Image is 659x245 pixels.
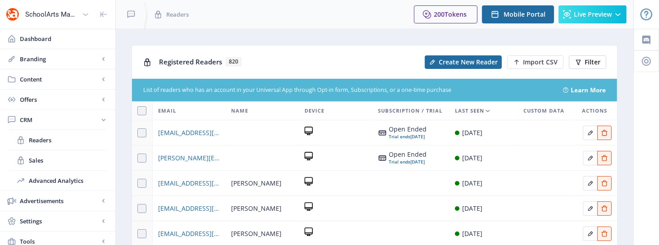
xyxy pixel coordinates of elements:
[29,136,106,145] span: Readers
[20,34,108,43] span: Dashboard
[597,228,612,237] a: Edit page
[389,126,427,133] div: Open Ended
[9,171,106,191] a: Advanced Analytics
[569,55,606,69] button: Filter
[231,105,248,116] span: Name
[597,153,612,161] a: Edit page
[439,59,498,66] span: Create New Reader
[597,127,612,136] a: Edit page
[419,55,502,69] a: New page
[25,5,78,24] div: SchoolArts Magazine
[462,203,482,214] div: [DATE]
[231,178,282,189] span: [PERSON_NAME]
[462,127,482,138] div: [DATE]
[29,176,106,185] span: Advanced Analytics
[597,203,612,212] a: Edit page
[597,178,612,186] a: Edit page
[9,130,106,150] a: Readers
[482,5,554,23] button: Mobile Portal
[29,156,106,165] span: Sales
[5,7,20,22] img: properties.app_icon.png
[158,228,221,239] a: [EMAIL_ADDRESS][DOMAIN_NAME]
[455,105,484,116] span: Last Seen
[583,178,597,186] a: Edit page
[502,55,564,69] a: New page
[305,105,324,116] span: Device
[425,55,502,69] button: Create New Reader
[20,95,99,104] span: Offers
[20,115,99,124] span: CRM
[574,11,612,18] span: Live Preview
[143,86,552,95] div: List of readers who has an account in your Universal App through Opt-in form, Subscriptions, or a...
[523,105,564,116] span: Custom Data
[9,150,106,170] a: Sales
[504,11,545,18] span: Mobile Portal
[231,203,282,214] span: [PERSON_NAME]
[20,75,99,84] span: Content
[523,59,558,66] span: Import CSV
[462,228,482,239] div: [DATE]
[583,228,597,237] a: Edit page
[559,5,627,23] button: Live Preview
[166,10,189,19] span: Readers
[389,159,410,165] span: Trial ends
[158,105,176,116] span: Email
[462,178,482,189] div: [DATE]
[20,217,99,226] span: Settings
[462,153,482,163] div: [DATE]
[445,10,467,18] span: Tokens
[582,105,607,116] span: Actions
[158,153,221,163] a: [PERSON_NAME][EMAIL_ADDRESS][DOMAIN_NAME]
[389,151,427,158] div: Open Ended
[158,203,221,214] a: [EMAIL_ADDRESS][DOMAIN_NAME]
[20,196,99,205] span: Advertisements
[583,203,597,212] a: Edit page
[585,59,600,66] span: Filter
[507,55,564,69] button: Import CSV
[389,133,427,140] div: [DATE]
[378,105,442,116] span: Subscription / Trial
[158,178,221,189] a: [EMAIL_ADDRESS][DOMAIN_NAME]
[571,86,606,95] a: Learn More
[583,153,597,161] a: Edit page
[226,57,241,66] span: 820
[231,228,282,239] span: [PERSON_NAME]
[158,127,221,138] a: [EMAIL_ADDRESS][DOMAIN_NAME]
[159,57,222,66] span: Registered Readers
[414,5,477,23] button: 200Tokens
[389,133,410,140] span: Trial ends
[20,54,99,64] span: Branding
[583,127,597,136] a: Edit page
[389,158,427,165] div: [DATE]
